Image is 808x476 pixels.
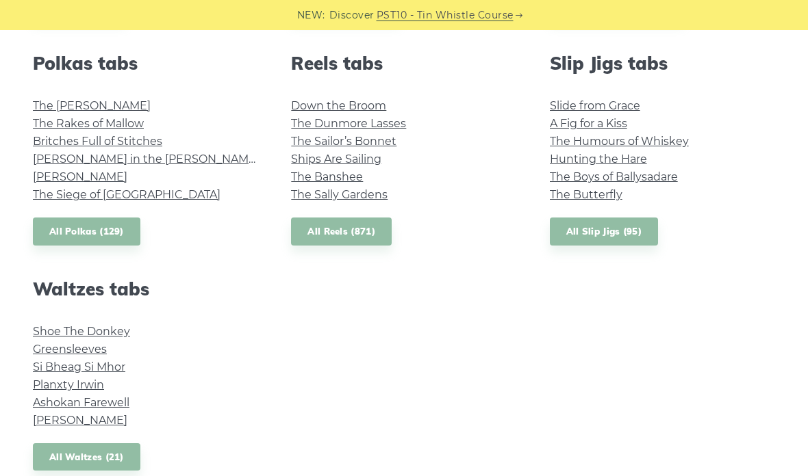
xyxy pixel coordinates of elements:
a: Hunting the Hare [550,153,647,166]
a: The Butterfly [550,188,622,201]
a: Slide from Grace [550,99,640,112]
a: Shoe The Donkey [33,325,130,338]
a: Greensleeves [33,343,107,356]
h2: Polkas tabs [33,53,258,74]
a: The Sailor’s Bonnet [291,135,396,148]
a: The [PERSON_NAME] [33,99,151,112]
a: Ashokan Farewell [33,396,129,409]
a: Britches Full of Stitches [33,135,162,148]
a: All Polkas (129) [33,217,140,246]
a: [PERSON_NAME] [33,414,127,427]
a: The Humours of Whiskey [550,135,689,148]
a: [PERSON_NAME] [33,170,127,183]
span: NEW: [297,8,325,23]
a: Down the Broom [291,99,386,112]
a: Ships Are Sailing [291,153,381,166]
a: The Dunmore Lasses [291,117,406,130]
span: Discover [329,8,375,23]
a: The Boys of Ballysadare [550,170,678,183]
a: All Slip Jigs (95) [550,217,658,246]
a: A Fig for a Kiss [550,117,627,130]
a: All Reels (871) [291,217,392,246]
a: The Rakes of Mallow [33,117,144,130]
a: The Siege of [GEOGRAPHIC_DATA] [33,188,220,201]
a: PST10 - Tin Whistle Course [377,8,514,23]
a: The Sally Gardens [291,188,388,201]
a: The Banshee [291,170,363,183]
a: [PERSON_NAME] in the [PERSON_NAME] [33,153,260,166]
h2: Waltzes tabs [33,278,258,300]
a: All Waltzes (21) [33,443,140,471]
a: Si­ Bheag Si­ Mhor [33,360,125,373]
h2: Slip Jigs tabs [550,53,775,74]
h2: Reels tabs [291,53,516,74]
a: Planxty Irwin [33,378,104,391]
